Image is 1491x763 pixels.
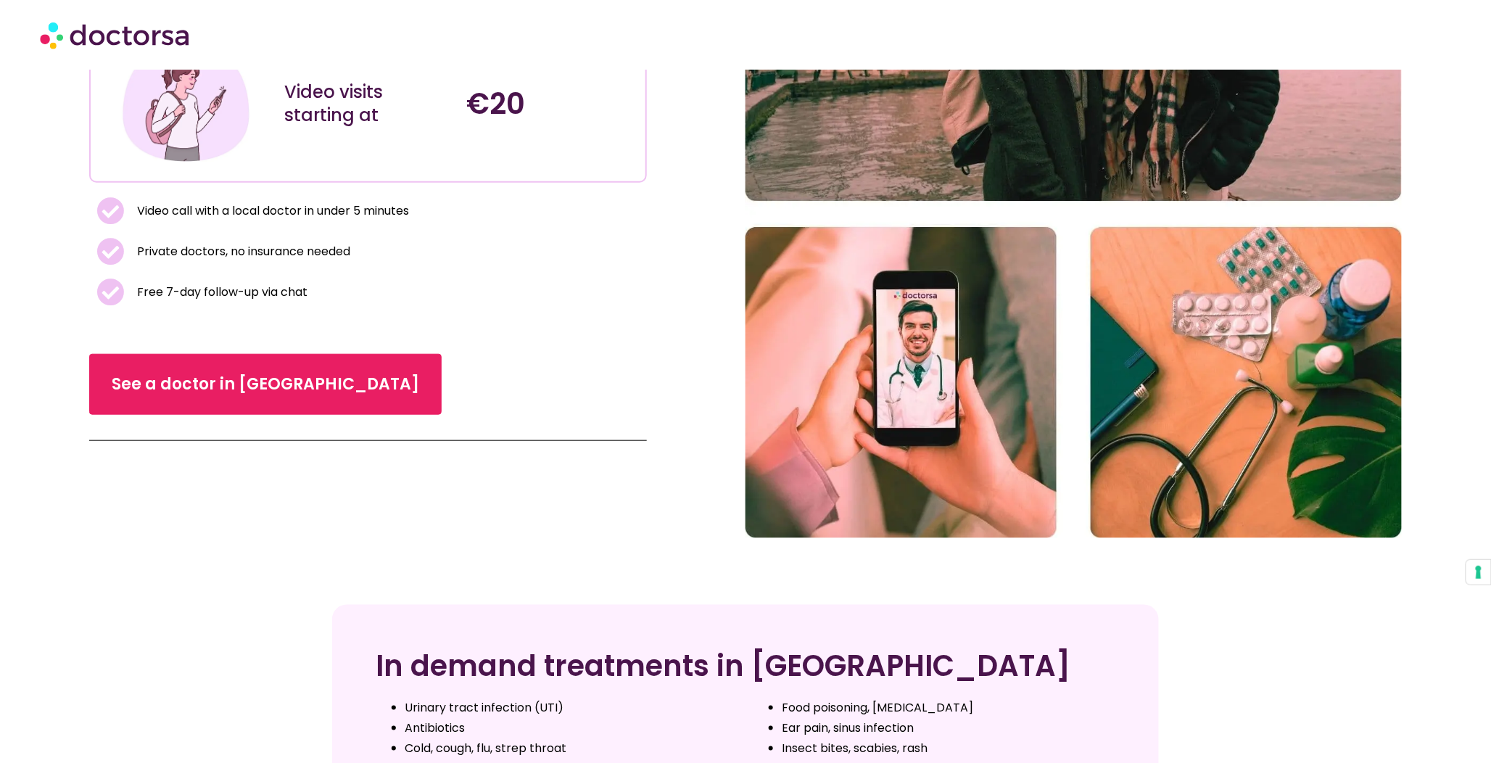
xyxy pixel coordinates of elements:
[782,738,1115,759] li: Insect bites, scabies, rash
[467,86,635,121] h4: €20
[405,738,738,759] li: Cold, cough, flu, strep throat
[133,242,350,262] span: Private doctors, no insurance needed
[1466,560,1491,585] button: Your consent preferences for tracking technologies
[405,698,738,718] li: Urinary tract infection (UTI)
[119,36,253,170] img: Illustration depicting a young woman in a casual outfit, engaged with her smartphone. She has a p...
[89,354,442,415] a: See a doctor in [GEOGRAPHIC_DATA]
[782,718,1115,738] li: Ear pain, sinus infection
[133,201,409,221] span: Video call with a local doctor in under 5 minutes
[405,718,738,738] li: Antibiotics
[133,282,307,302] span: Free 7-day follow-up via chat
[782,698,1115,718] li: Food poisoning, [MEDICAL_DATA]
[284,81,453,127] div: Video visits starting at
[376,648,1115,683] h2: In demand treatments in [GEOGRAPHIC_DATA]
[112,373,419,396] span: See a doctor in [GEOGRAPHIC_DATA]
